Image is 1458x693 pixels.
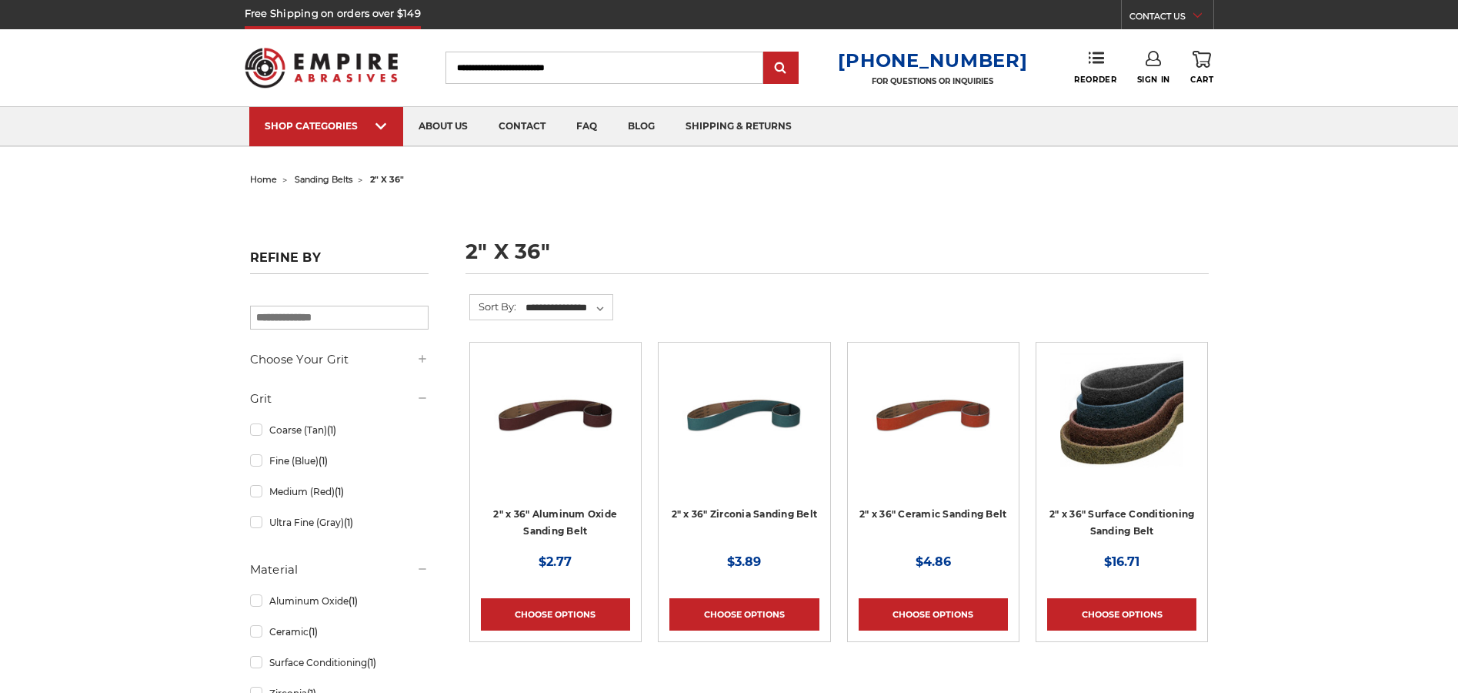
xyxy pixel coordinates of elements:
span: $3.89 [727,554,761,569]
a: Reorder [1074,51,1116,84]
span: $16.71 [1104,554,1139,569]
h1: 2" x 36" [465,241,1209,274]
span: (1) [309,626,318,638]
a: Cart [1190,51,1213,85]
a: sanding belts [295,174,352,185]
span: $2.77 [539,554,572,569]
a: 2" x 36" Ceramic Sanding Belt [859,508,1006,520]
h5: Choose Your Grit [250,350,429,369]
select: Sort By: [523,296,612,320]
span: (1) [367,657,376,668]
span: (1) [349,595,358,607]
input: Submit [766,53,796,84]
span: (1) [344,517,353,528]
a: Choose Options [1047,598,1196,631]
h5: Grit [250,390,429,408]
a: 2" x 36" Ceramic Pipe Sanding Belt [859,353,1008,503]
img: 2" x 36" Zirconia Pipe Sanding Belt [682,353,806,477]
label: Sort By: [470,295,516,318]
img: 2"x36" Surface Conditioning Sanding Belts [1060,353,1183,477]
a: 2" x 36" Aluminum Oxide Pipe Sanding Belt [481,353,630,503]
img: 2" x 36" Ceramic Pipe Sanding Belt [872,353,995,477]
span: $4.86 [916,554,951,569]
span: 2" x 36" [370,174,404,185]
div: SHOP CATEGORIES [265,120,388,132]
a: 2" x 36" Surface Conditioning Sanding Belt [1049,508,1194,537]
h5: Material [250,561,429,579]
a: contact [483,107,561,146]
span: (1) [327,424,336,436]
span: Reorder [1074,75,1116,85]
img: 2" x 36" Aluminum Oxide Pipe Sanding Belt [494,353,617,477]
h5: Refine by [250,250,429,274]
a: home [250,174,277,185]
a: shipping & returns [670,107,807,146]
a: blog [612,107,670,146]
a: Aluminum Oxide [250,588,429,614]
span: (1) [335,486,344,497]
a: [PHONE_NUMBER] [838,49,1027,72]
a: Ceramic [250,618,429,645]
a: Choose Options [669,598,819,631]
a: faq [561,107,612,146]
span: Cart [1190,75,1213,85]
a: 2"x36" Surface Conditioning Sanding Belts [1047,353,1196,503]
a: Medium (Red) [250,478,429,505]
a: Coarse (Tan) [250,417,429,444]
p: FOR QUESTIONS OR INQUIRIES [838,76,1027,86]
a: Surface Conditioning [250,649,429,676]
span: Sign In [1137,75,1170,85]
img: Empire Abrasives [245,38,399,98]
a: Choose Options [481,598,630,631]
a: 2" x 36" Zirconia Sanding Belt [672,508,818,520]
a: Choose Options [859,598,1008,631]
a: 2" x 36" Zirconia Pipe Sanding Belt [669,353,819,503]
a: Fine (Blue) [250,447,429,474]
a: 2" x 36" Aluminum Oxide Sanding Belt [493,508,617,537]
a: about us [403,107,483,146]
span: (1) [319,455,328,467]
a: Ultra Fine (Gray) [250,509,429,536]
a: CONTACT US [1129,8,1213,29]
